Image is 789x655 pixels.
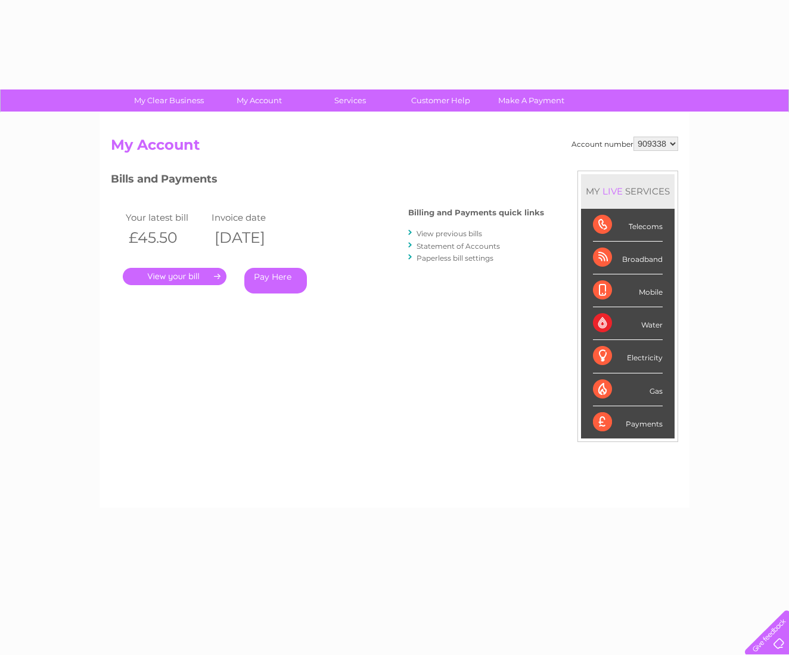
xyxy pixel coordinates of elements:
[408,208,544,217] h4: Billing and Payments quick links
[593,373,663,406] div: Gas
[210,89,309,112] a: My Account
[593,209,663,242] div: Telecoms
[600,186,625,197] div: LIVE
[417,242,500,251] a: Statement of Accounts
[123,268,226,285] a: .
[120,89,218,112] a: My Clear Business
[593,242,663,274] div: Broadband
[593,307,663,340] div: Water
[417,254,493,262] a: Paperless bill settings
[593,406,663,438] div: Payments
[301,89,399,112] a: Services
[482,89,580,112] a: Make A Payment
[593,340,663,373] div: Electricity
[123,225,209,250] th: £45.50
[571,137,678,151] div: Account number
[392,89,490,112] a: Customer Help
[209,209,294,225] td: Invoice date
[209,225,294,250] th: [DATE]
[123,209,209,225] td: Your latest bill
[244,268,307,293] a: Pay Here
[111,137,678,159] h2: My Account
[581,174,675,208] div: MY SERVICES
[593,274,663,307] div: Mobile
[417,229,482,238] a: View previous bills
[111,171,544,191] h3: Bills and Payments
